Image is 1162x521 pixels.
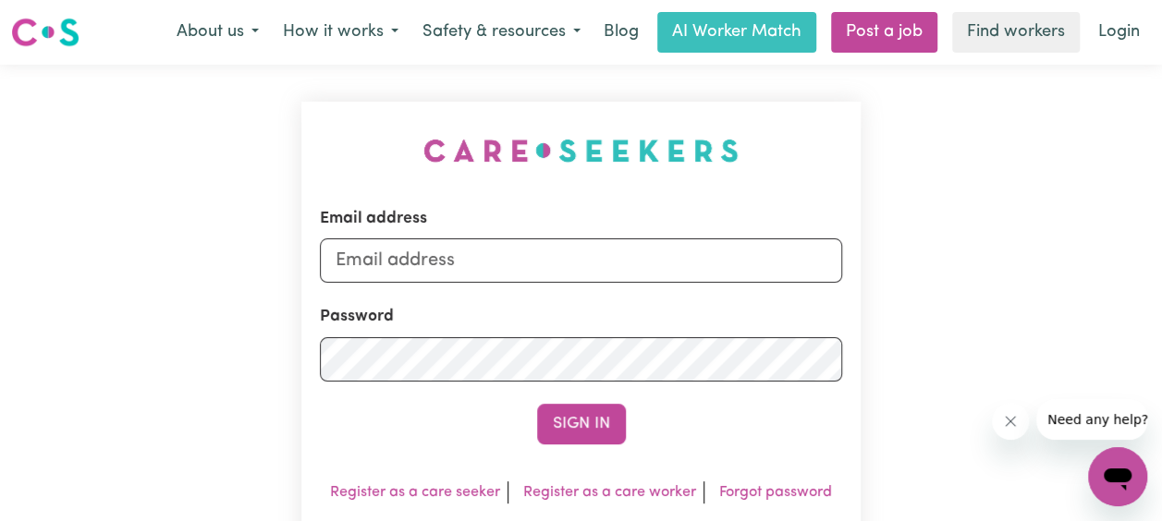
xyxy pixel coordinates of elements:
[1036,399,1147,440] iframe: Message from company
[1087,12,1151,53] a: Login
[593,12,650,53] a: Blog
[330,485,500,500] a: Register as a care seeker
[410,13,593,52] button: Safety & resources
[11,16,80,49] img: Careseekers logo
[320,305,394,329] label: Password
[952,12,1080,53] a: Find workers
[271,13,410,52] button: How it works
[11,11,80,54] a: Careseekers logo
[320,207,427,231] label: Email address
[320,238,842,283] input: Email address
[1088,447,1147,506] iframe: Button to launch messaging window
[831,12,937,53] a: Post a job
[11,13,112,28] span: Need any help?
[719,485,832,500] a: Forgot password
[165,13,271,52] button: About us
[537,404,626,444] button: Sign In
[523,485,696,500] a: Register as a care worker
[657,12,816,53] a: AI Worker Match
[992,403,1029,440] iframe: Close message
